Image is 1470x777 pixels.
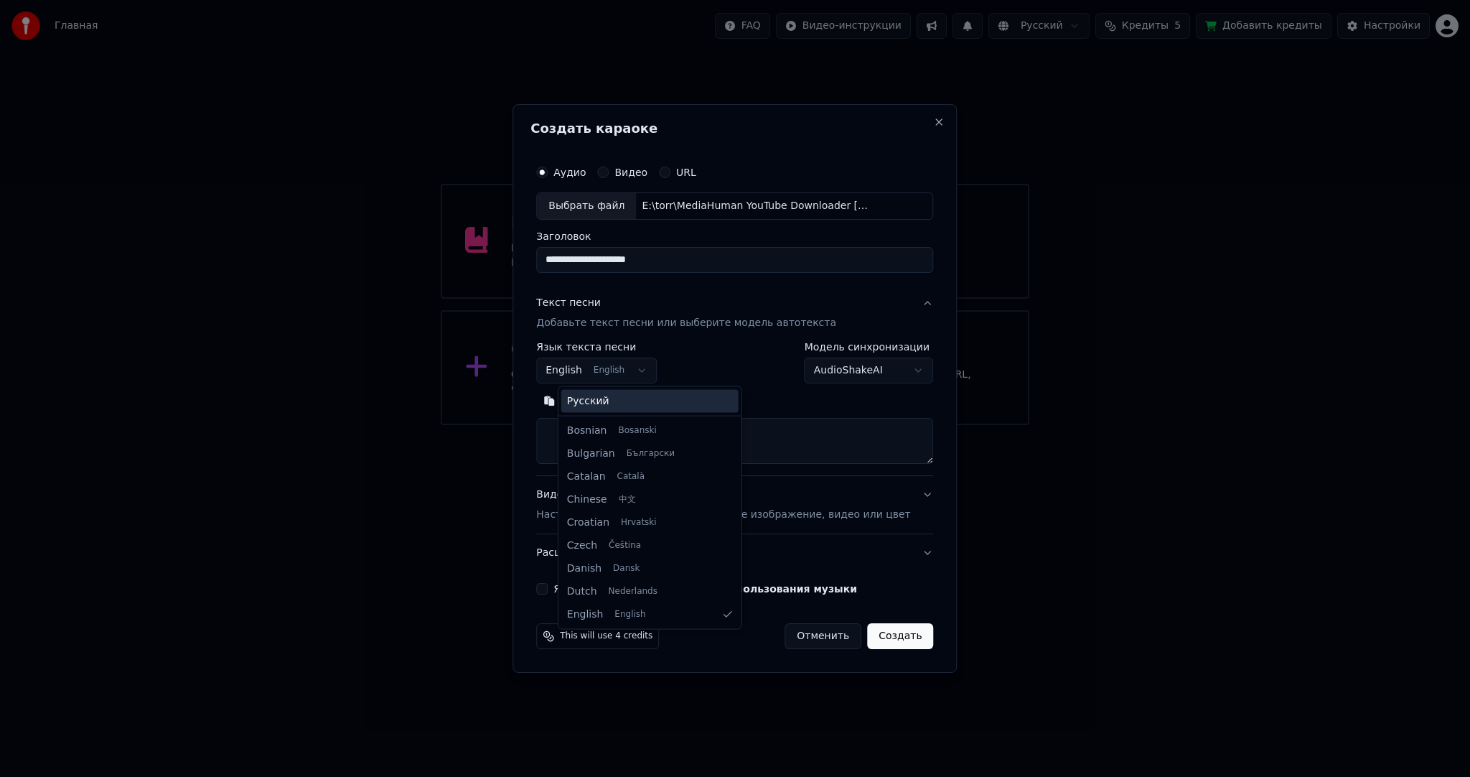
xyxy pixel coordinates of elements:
span: Bulgarian [567,446,615,460]
span: Català [617,470,645,482]
span: Chinese [567,492,607,506]
span: Bosnian [567,424,607,438]
span: Русский [567,394,609,409]
span: Nederlands [609,585,657,597]
span: Dansk [613,562,640,574]
span: English [614,608,645,620]
span: English [567,607,604,621]
span: Czech [567,538,597,552]
span: Čeština [609,539,641,551]
span: Croatian [567,515,609,529]
span: Български [627,447,675,459]
span: Bosanski [618,425,656,437]
span: 中文 [619,493,636,505]
span: Dutch [567,584,597,598]
span: Hrvatski [621,516,657,528]
span: Danish [567,561,601,575]
span: Catalan [567,469,606,483]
